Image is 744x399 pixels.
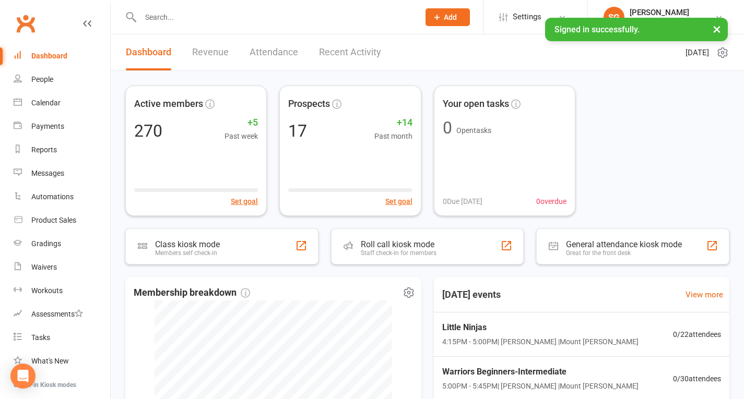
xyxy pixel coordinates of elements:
[14,349,110,373] a: What's New
[126,34,171,70] a: Dashboard
[31,286,63,295] div: Workouts
[361,239,436,249] div: Roll call kiosk mode
[566,249,682,257] div: Great for the front desk
[604,7,624,28] div: SG
[513,5,541,29] span: Settings
[442,321,639,334] span: Little Ninjas
[225,130,258,142] span: Past week
[155,249,220,257] div: Members self check-in
[434,285,509,304] h3: [DATE] events
[442,380,639,392] span: 5:00PM - 5:45PM | [PERSON_NAME] | Mount [PERSON_NAME]
[31,357,69,365] div: What's New
[426,8,470,26] button: Add
[225,115,258,130] span: +5
[444,13,457,21] span: Add
[231,196,258,207] button: Set goal
[673,329,721,340] span: 0 / 22 attendees
[566,239,682,249] div: General attendance kiosk mode
[14,185,110,209] a: Automations
[31,122,64,130] div: Payments
[31,239,61,248] div: Gradings
[707,18,726,40] button: ×
[31,310,83,318] div: Assessments
[536,196,566,207] span: 0 overdue
[192,34,229,70] a: Revenue
[456,126,491,135] span: Open tasks
[686,46,709,59] span: [DATE]
[288,123,307,139] div: 17
[443,196,482,207] span: 0 Due [DATE]
[442,336,639,347] span: 4:15PM - 5:00PM | [PERSON_NAME] | Mount [PERSON_NAME]
[385,196,412,207] button: Set goal
[31,169,64,177] div: Messages
[14,209,110,232] a: Product Sales
[155,239,220,249] div: Class kiosk mode
[31,75,53,83] div: People
[14,303,110,326] a: Assessments
[630,8,689,17] div: [PERSON_NAME]
[14,68,110,91] a: People
[31,216,76,224] div: Product Sales
[13,10,39,37] a: Clubworx
[31,263,57,271] div: Waivers
[443,96,509,112] span: Your open tasks
[673,373,721,384] span: 0 / 30 attendees
[10,364,36,389] div: Open Intercom Messenger
[554,25,640,34] span: Signed in successfully.
[31,99,61,107] div: Calendar
[14,326,110,349] a: Tasks
[443,119,452,136] div: 0
[14,162,110,185] a: Messages
[319,34,381,70] a: Recent Activity
[374,115,412,130] span: +14
[14,138,110,162] a: Reports
[442,365,639,379] span: Warriors Beginners-Intermediate
[14,256,110,279] a: Waivers
[250,34,298,70] a: Attendance
[288,96,330,112] span: Prospects
[14,279,110,303] a: Workouts
[134,285,250,300] span: Membership breakdown
[134,123,162,139] div: 270
[630,17,689,27] div: Edge Martial Arts
[361,249,436,257] div: Staff check-in for members
[137,10,412,25] input: Search...
[686,288,723,301] a: View more
[31,146,57,154] div: Reports
[14,44,110,68] a: Dashboard
[134,96,203,112] span: Active members
[14,232,110,256] a: Gradings
[14,91,110,115] a: Calendar
[374,130,412,142] span: Past month
[31,333,50,342] div: Tasks
[31,52,67,60] div: Dashboard
[31,192,74,201] div: Automations
[14,115,110,138] a: Payments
